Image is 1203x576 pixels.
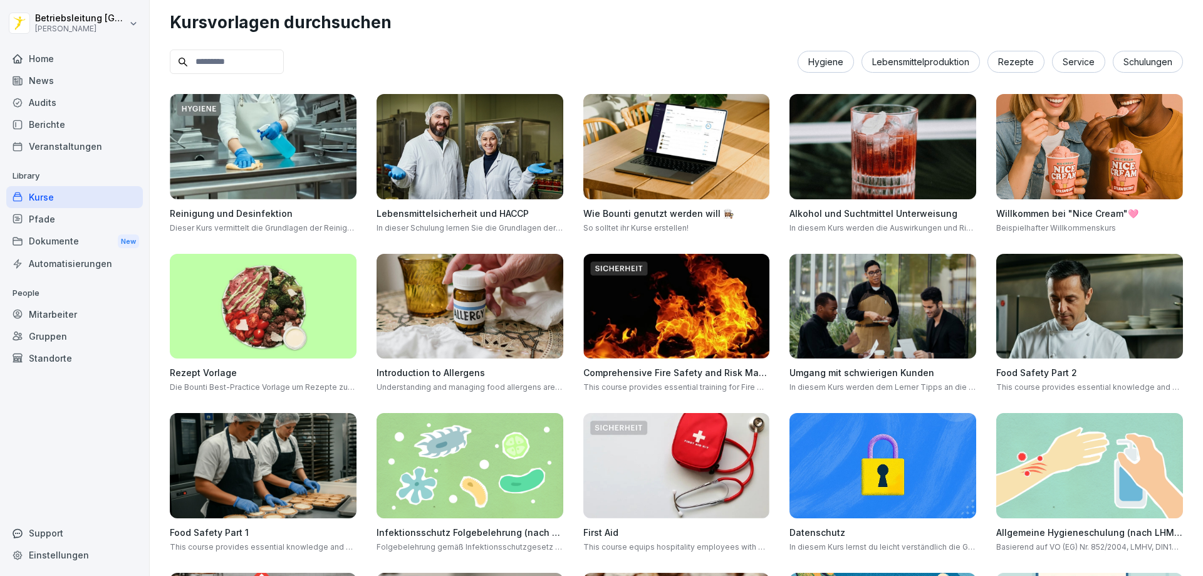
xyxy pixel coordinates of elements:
img: gp1n7epbxsf9lzaihqn479zn.png [789,413,976,518]
h4: Reinigung und Desinfektion [170,207,357,220]
p: In diesem Kurs lernst du leicht verständlich die Grundlagen der DSGVO kennen und erfährst, wie du... [789,542,976,553]
h4: Umgang mit schwierigen Kunden [789,366,976,379]
p: So solltet ihr Kurse erstellen! [583,223,770,234]
div: Rezepte [987,51,1044,73]
p: This course equips hospitality employees with basic first aid knowledge, empowering them to respo... [583,542,770,553]
img: tgff07aey9ahi6f4hltuk21p.png [377,413,563,518]
div: New [118,234,139,249]
a: Gruppen [6,325,143,347]
h4: Comprehensive Fire Safety and Risk Management [583,366,770,379]
div: Schulungen [1113,51,1183,73]
img: ovcsqbf2ewum2utvc3o527vw.png [583,413,770,518]
h4: Lebensmittelsicherheit und HACCP [377,207,563,220]
p: In diesem Kurs werden die Auswirkungen und Risiken von Alkohol, Rauchen, Medikamenten und Drogen ... [789,223,976,234]
a: Einstellungen [6,544,143,566]
h4: Food Safety Part 2 [996,366,1183,379]
p: Folgebelehrung gemäß Infektionsschutzgesetz §43 IfSG. Diese Schulung ist nur gültig in Kombinatio... [377,542,563,553]
p: This course provides essential training for Fire Marshals, covering fire safety risk assessment, ... [583,382,770,393]
p: Understanding and managing food allergens are crucial in the hospitality industry to ensure the s... [377,382,563,393]
p: In diesem Kurs werden dem Lerner Tipps an die Hand gegeben, wie man effektiv mit schwierigen Kund... [789,382,976,393]
img: dxikevl05c274fqjcx4fmktu.png [377,254,563,359]
h4: Allgemeine Hygieneschulung (nach LHMV §4) [996,526,1183,539]
a: Kurse [6,186,143,208]
p: Betriebsleitung [GEOGRAPHIC_DATA] [35,13,127,24]
h4: First Aid [583,526,770,539]
a: Pfade [6,208,143,230]
img: r9f294wq4cndzvq6mzt1bbrd.png [789,94,976,199]
img: idy8elroa8tdh8pf64fhm0tv.png [996,254,1183,359]
h4: Introduction to Allergens [377,366,563,379]
img: gxsnf7ygjsfsmxd96jxi4ufn.png [996,413,1183,518]
div: Support [6,522,143,544]
div: Hygiene [798,51,854,73]
img: b3scv1ka9fo4r8z7pnfn70nb.png [170,254,357,359]
a: Audits [6,92,143,113]
img: foxua5kpv17jml0j7mk1esed.png [583,254,770,359]
p: Die Bounti Best-Practice Vorlage um Rezepte zu vermitteln. Anschaulich, einfach und spielerisch. 🥗 [170,382,357,393]
h4: Datenschutz [789,526,976,539]
a: DokumenteNew [6,230,143,253]
img: np8timnq3qj8z7jdjwtlli73.png [377,94,563,199]
a: Berichte [6,113,143,135]
img: hqs2rtymb8uaablm631q6ifx.png [170,94,357,199]
p: Beispielhafter Willkommenskurs [996,223,1183,234]
p: This course provides essential knowledge and practical steps to ensure food safety and hygiene in... [996,382,1183,393]
p: Library [6,166,143,186]
h1: Kursvorlagen durchsuchen [170,10,1183,34]
p: People [6,283,143,303]
a: Standorte [6,347,143,369]
h4: Infektionsschutz Folgebelehrung (nach §43 IfSG) [377,526,563,539]
h4: Food Safety Part 1 [170,526,357,539]
img: ibmq16c03v2u1873hyb2ubud.png [789,254,976,359]
h4: Wie Bounti genutzt werden will 👩🏽‍🍳 [583,207,770,220]
a: Mitarbeiter [6,303,143,325]
p: In dieser Schulung lernen Sie die Grundlagen der Lebensmittelsicherheit und des HACCP-Systems ken... [377,223,563,234]
a: News [6,70,143,92]
img: azkf4rt9fjv8ktem2r20o1ft.png [170,413,357,518]
img: fznu17m1ob8tvsr7inydjegy.png [996,94,1183,199]
img: bqcw87wt3eaim098drrkbvff.png [583,94,770,199]
p: This course provides essential knowledge and practical steps to ensure food safety and hygiene in... [170,542,357,553]
a: Automatisierungen [6,253,143,275]
a: Home [6,48,143,70]
p: [PERSON_NAME] [35,24,127,33]
p: Basierend auf VO (EG) Nr. 852/2004, LMHV, DIN10514 und IFSG. Jährliche Wiederholung empfohlen. Mi... [996,542,1183,553]
h4: Rezept Vorlage [170,366,357,379]
h4: Willkommen bei "Nice Cream"🩷 [996,207,1183,220]
a: Veranstaltungen [6,135,143,157]
div: Service [1052,51,1105,73]
div: Dokumente [6,230,143,253]
p: Dieser Kurs vermittelt die Grundlagen der Reinigung und Desinfektion in der Lebensmittelproduktion. [170,223,357,234]
div: Lebensmittelproduktion [862,51,980,73]
h4: Alkohol und Suchtmittel Unterweisung [789,207,976,220]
